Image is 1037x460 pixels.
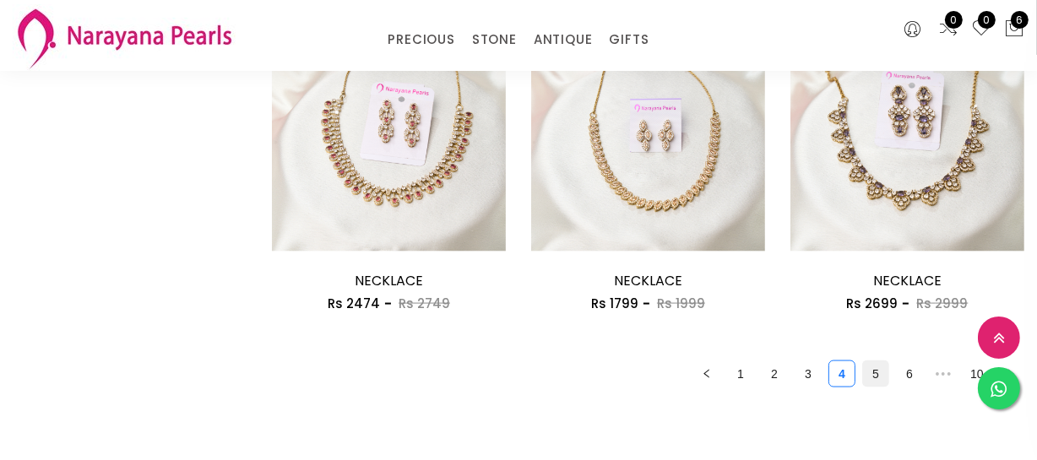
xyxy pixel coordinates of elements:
[761,360,788,387] li: 2
[609,27,649,52] a: GIFTS
[388,27,454,52] a: PRECIOUS
[897,361,922,387] a: 6
[591,295,638,312] span: Rs 1799
[693,360,720,387] button: left
[762,361,787,387] a: 2
[862,360,889,387] li: 5
[930,360,957,387] li: Next 5 Pages
[930,360,957,387] span: •••
[971,19,991,41] a: 0
[863,361,888,387] a: 5
[355,271,423,290] a: NECKLACE
[978,11,996,29] span: 0
[727,360,754,387] li: 1
[964,360,991,387] li: 10
[614,271,682,290] a: NECKLACE
[846,295,898,312] span: Rs 2699
[945,11,963,29] span: 0
[997,360,1024,387] button: right
[1004,19,1024,41] button: 6
[1011,11,1029,29] span: 6
[693,360,720,387] li: Previous Page
[795,360,822,387] li: 3
[829,361,855,387] a: 4
[938,19,958,41] a: 0
[997,360,1024,387] li: Next Page
[534,27,593,52] a: ANTIQUE
[964,361,990,387] a: 10
[896,360,923,387] li: 6
[399,295,450,312] span: Rs 2749
[728,361,753,387] a: 1
[702,369,712,379] span: left
[328,295,380,312] span: Rs 2474
[916,295,968,312] span: Rs 2999
[795,361,821,387] a: 3
[873,271,942,290] a: NECKLACE
[828,360,855,387] li: 4
[657,295,705,312] span: Rs 1999
[1006,369,1016,379] span: right
[472,27,517,52] a: STONE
